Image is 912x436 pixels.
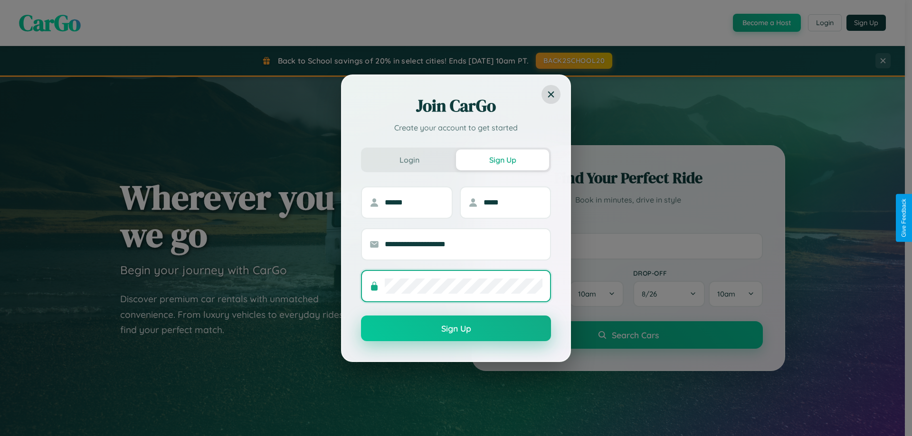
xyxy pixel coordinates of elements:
[363,149,456,170] button: Login
[361,315,551,341] button: Sign Up
[361,94,551,117] h2: Join CarGo
[361,122,551,133] p: Create your account to get started
[901,199,907,237] div: Give Feedback
[456,149,549,170] button: Sign Up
